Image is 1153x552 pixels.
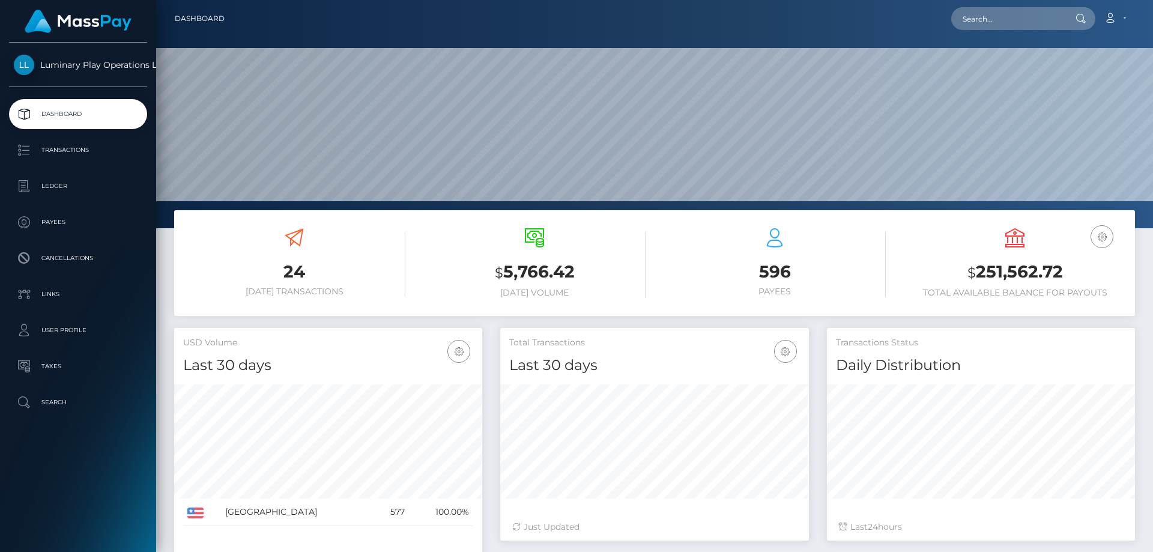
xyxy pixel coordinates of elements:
[14,393,142,411] p: Search
[14,105,142,123] p: Dashboard
[423,288,646,298] h6: [DATE] Volume
[9,243,147,273] a: Cancellations
[9,315,147,345] a: User Profile
[14,321,142,339] p: User Profile
[967,264,976,281] small: $
[951,7,1064,30] input: Search...
[221,499,374,526] td: [GEOGRAPHIC_DATA]
[904,288,1126,298] h6: Total Available Balance for Payouts
[9,207,147,237] a: Payees
[9,135,147,165] a: Transactions
[183,260,405,284] h3: 24
[664,260,886,284] h3: 596
[836,337,1126,349] h5: Transactions Status
[175,6,225,31] a: Dashboard
[509,337,799,349] h5: Total Transactions
[839,521,1123,533] div: Last hours
[409,499,473,526] td: 100.00%
[423,260,646,285] h3: 5,766.42
[187,508,204,518] img: US.png
[183,337,473,349] h5: USD Volume
[14,177,142,195] p: Ledger
[868,521,878,532] span: 24
[183,355,473,376] h4: Last 30 days
[14,357,142,375] p: Taxes
[664,287,886,297] h6: Payees
[904,260,1126,285] h3: 251,562.72
[374,499,409,526] td: 577
[14,141,142,159] p: Transactions
[9,387,147,417] a: Search
[14,213,142,231] p: Payees
[183,287,405,297] h6: [DATE] Transactions
[9,59,147,70] span: Luminary Play Operations Limited
[9,99,147,129] a: Dashboard
[9,351,147,381] a: Taxes
[509,355,799,376] h4: Last 30 days
[14,285,142,303] p: Links
[25,10,132,33] img: MassPay Logo
[9,279,147,309] a: Links
[14,55,34,75] img: Luminary Play Operations Limited
[9,171,147,201] a: Ledger
[512,521,796,533] div: Just Updated
[836,355,1126,376] h4: Daily Distribution
[495,264,503,281] small: $
[14,249,142,267] p: Cancellations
